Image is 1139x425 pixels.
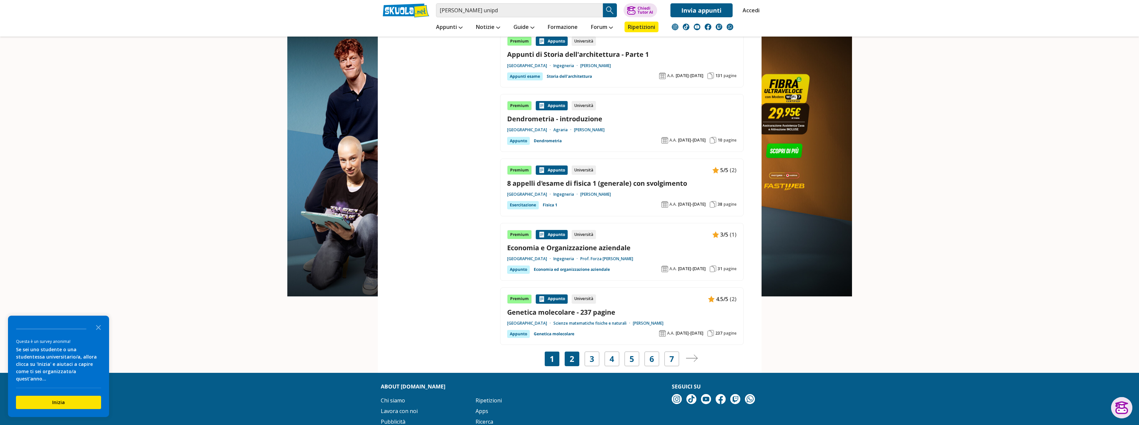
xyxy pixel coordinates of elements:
span: 5/5 [720,166,728,174]
strong: Seguici su [672,383,701,390]
span: A.A. [667,331,674,336]
div: Università [572,37,596,46]
span: 31 [718,266,722,271]
div: Questa è un survey anonima! [16,338,101,345]
img: Pagine [710,266,716,272]
a: Dendrometria [534,137,562,145]
img: facebook [705,24,711,30]
div: Appunti esame [507,72,543,80]
span: 38 [718,202,722,207]
span: [DATE]-[DATE] [678,138,706,143]
img: Anno accademico [661,137,668,144]
img: Anno accademico [659,330,666,337]
div: Università [572,230,596,239]
span: A.A. [667,73,674,78]
a: Apps [476,407,488,415]
div: Università [572,294,596,304]
a: Appunti di Storia dell'architettura - Parte 1 [507,50,737,59]
a: [GEOGRAPHIC_DATA] [507,321,553,326]
a: Genetica molecolare [534,330,574,338]
div: Università [572,101,596,110]
span: [DATE]-[DATE] [678,266,706,271]
img: tiktok [686,394,696,404]
div: Chiedi Tutor AI [638,6,653,14]
img: Anno accademico [659,72,666,79]
a: [PERSON_NAME] [574,127,605,133]
a: [GEOGRAPHIC_DATA] [507,256,553,262]
img: Appunti contenuto [538,167,545,173]
div: Appunto [536,230,568,239]
img: tiktok [683,24,689,30]
a: Prof. Forza [PERSON_NAME] [580,256,633,262]
span: pagine [724,73,737,78]
a: Chi siamo [381,397,405,404]
div: Premium [507,101,532,110]
img: Anno accademico [661,201,668,208]
a: Fisica 1 [543,201,557,209]
div: Appunto [536,101,568,110]
span: (1) [730,230,737,239]
a: [GEOGRAPHIC_DATA] [507,192,553,197]
div: Survey [8,316,109,417]
a: Ripetizioni [476,397,502,404]
div: Appunto [536,294,568,304]
a: [PERSON_NAME] [580,63,611,68]
strong: About [DOMAIN_NAME] [381,383,445,390]
span: 10 [718,138,722,143]
span: [DATE]-[DATE] [676,73,703,78]
a: Agraria [553,127,574,133]
span: A.A. [669,202,677,207]
div: Appunto [507,266,530,273]
img: Appunti contenuto [538,296,545,302]
a: 8 appelli d'esame di fisica 1 (generale) con svolgimento [507,179,737,188]
div: Appunto [507,330,530,338]
img: Appunti contenuto [538,102,545,109]
img: Pagina successiva [686,355,698,362]
a: Genetica molecolare - 237 pagine [507,308,737,317]
a: Economia e Organizzazione aziendale [507,243,737,252]
a: Guide [512,22,536,34]
a: Dendrometria - introduzione [507,114,737,123]
button: Inizia [16,396,101,409]
img: facebook [716,394,726,404]
a: Storia dell'architettura [547,72,592,80]
div: Università [572,165,596,175]
span: 4.5/5 [716,295,728,303]
a: [GEOGRAPHIC_DATA] [507,127,553,133]
a: Ripetizioni [625,22,658,32]
img: Pagine [710,201,716,208]
a: [GEOGRAPHIC_DATA] [507,63,553,68]
span: (2) [730,166,737,174]
img: Pagine [707,330,714,337]
span: pagine [724,266,737,271]
img: twitch [730,394,740,404]
div: Premium [507,294,532,304]
a: 5 [630,354,634,364]
span: A.A. [669,138,677,143]
img: Anno accademico [661,266,668,272]
div: Appunto [536,37,568,46]
a: 3 [590,354,594,364]
span: [DATE]-[DATE] [676,331,703,336]
img: youtube [701,394,711,404]
a: Scienze matematiche fisiche e naturali [553,321,633,326]
a: Accedi [743,3,757,17]
img: Appunti contenuto [712,167,719,173]
a: Ingegneria [553,63,580,68]
div: Appunto [536,165,568,175]
button: ChiediTutor AI [624,3,657,17]
button: Search Button [603,3,617,17]
span: 131 [715,73,722,78]
span: A.A. [669,266,677,271]
div: Se sei uno studente o una studentessa universitario/a, allora clicca su 'Inizia' e aiutaci a capi... [16,346,101,382]
a: Economia ed organizzazione aziendale [534,266,610,273]
span: pagine [724,138,737,143]
a: Appunti [434,22,464,34]
img: Appunti contenuto [538,38,545,45]
span: 1 [550,354,554,364]
a: Invia appunti [670,3,733,17]
a: 6 [649,354,654,364]
div: Premium [507,230,532,239]
button: Close the survey [92,320,105,334]
img: WhatsApp [727,24,733,30]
